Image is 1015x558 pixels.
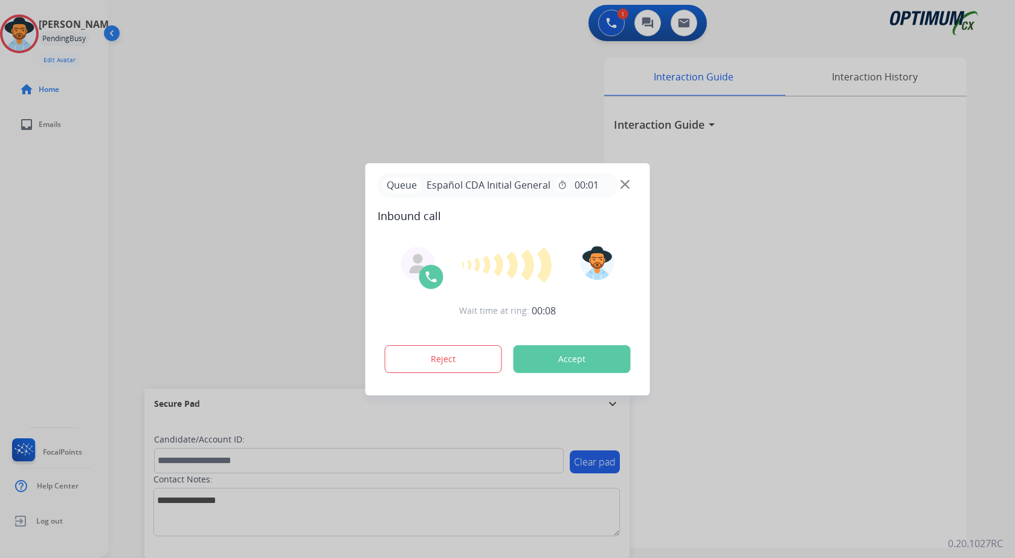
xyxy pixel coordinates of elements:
[620,180,630,189] img: close-button
[459,305,529,317] span: Wait time at ring:
[424,270,439,284] img: call-icon
[580,246,614,280] img: avatar
[385,345,502,373] button: Reject
[408,254,428,273] img: agent-avatar
[382,178,422,193] p: Queue
[422,178,555,192] span: Español CDA Initial General
[948,536,1003,551] p: 0.20.1027RC
[532,303,556,318] span: 00:08
[575,178,599,192] span: 00:01
[558,180,567,190] mat-icon: timer
[514,345,631,373] button: Accept
[378,207,638,224] span: Inbound call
